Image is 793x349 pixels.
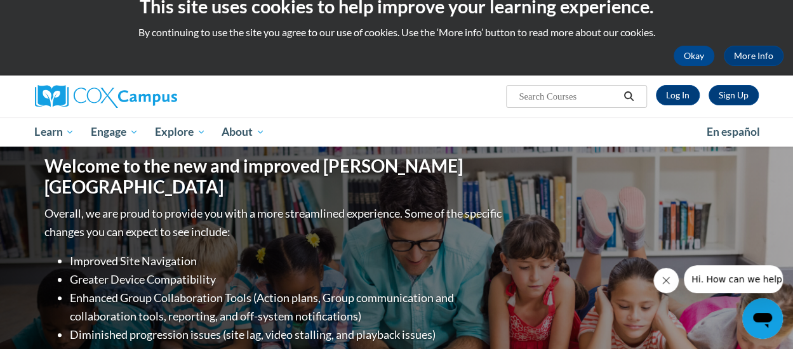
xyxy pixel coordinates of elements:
[70,252,505,270] li: Improved Site Navigation
[8,9,103,19] span: Hi. How can we help?
[147,117,214,147] a: Explore
[213,117,273,147] a: About
[70,270,505,289] li: Greater Device Compatibility
[35,85,177,108] img: Cox Campus
[656,85,700,105] a: Log In
[684,265,783,293] iframe: Message from company
[70,326,505,344] li: Diminished progression issues (site lag, video stalling, and playback issues)
[25,117,768,147] div: Main menu
[70,289,505,326] li: Enhanced Group Collaboration Tools (Action plans, Group communication and collaboration tools, re...
[44,204,505,241] p: Overall, we are proud to provide you with a more streamlined experience. Some of the specific cha...
[724,46,783,66] a: More Info
[155,124,206,140] span: Explore
[34,124,74,140] span: Learn
[619,89,638,104] button: Search
[674,46,714,66] button: Okay
[91,124,138,140] span: Engage
[35,85,263,108] a: Cox Campus
[44,155,505,198] h1: Welcome to the new and improved [PERSON_NAME][GEOGRAPHIC_DATA]
[83,117,147,147] a: Engage
[222,124,265,140] span: About
[707,125,760,138] span: En español
[709,85,759,105] a: Register
[517,89,619,104] input: Search Courses
[27,117,83,147] a: Learn
[742,298,783,339] iframe: Button to launch messaging window
[698,119,768,145] a: En español
[653,268,679,293] iframe: Close message
[10,25,783,39] p: By continuing to use the site you agree to our use of cookies. Use the ‘More info’ button to read...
